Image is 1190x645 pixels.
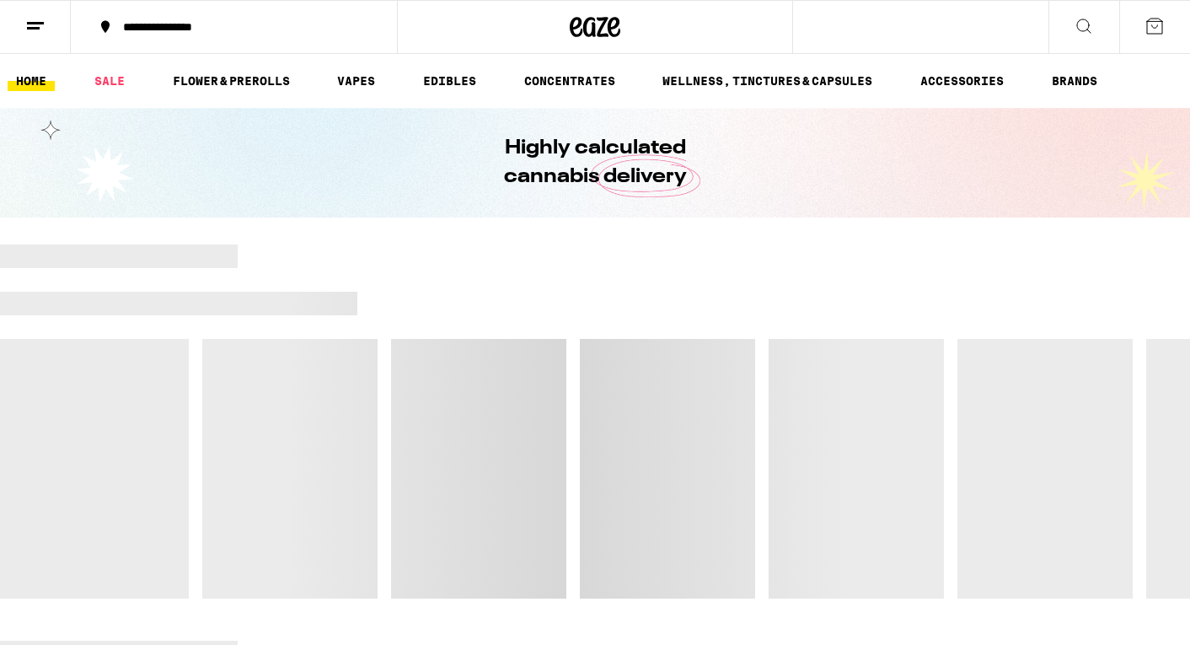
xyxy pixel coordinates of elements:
[164,71,298,91] a: FLOWER & PREROLLS
[1043,71,1106,91] a: BRANDS
[8,71,55,91] a: HOME
[415,71,485,91] a: EDIBLES
[86,71,133,91] a: SALE
[329,71,383,91] a: VAPES
[456,134,734,191] h1: Highly calculated cannabis delivery
[654,71,881,91] a: WELLNESS, TINCTURES & CAPSULES
[912,71,1012,91] a: ACCESSORIES
[516,71,624,91] a: CONCENTRATES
